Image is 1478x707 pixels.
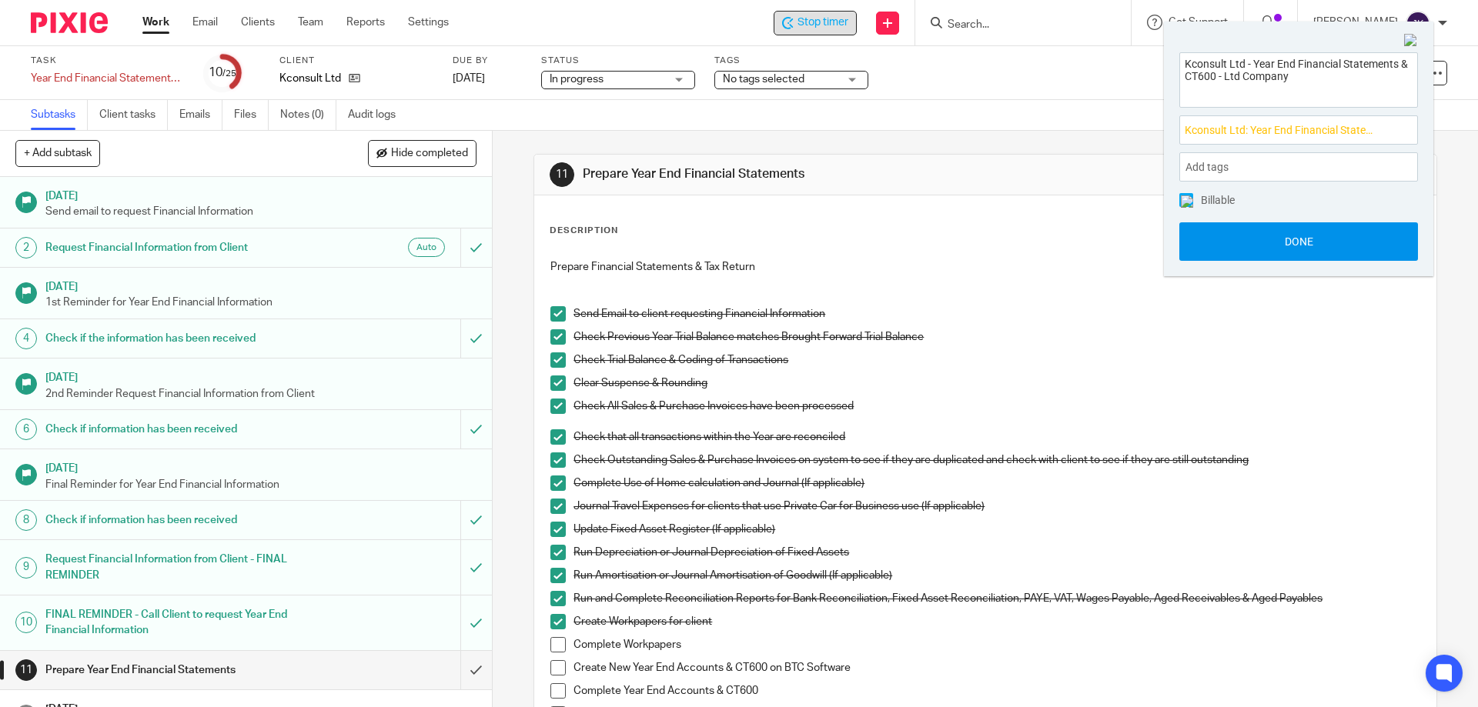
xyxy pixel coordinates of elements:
[31,55,185,67] label: Task
[453,55,522,67] label: Due by
[368,140,477,166] button: Hide completed
[573,683,1419,699] p: Complete Year End Accounts & CT600
[59,91,138,101] div: Domain Overview
[192,15,218,30] a: Email
[45,386,477,402] p: 2nd Reminder Request Financial Information from Client
[550,74,604,85] span: In progress
[1180,53,1417,103] textarea: Kconsult Ltd - Year End Financial Statements & CT600 - Ltd Company
[43,25,75,37] div: v 4.0.25
[723,74,804,85] span: No tags selected
[1185,155,1236,179] span: Add tags
[453,73,485,84] span: [DATE]
[241,15,275,30] a: Clients
[573,568,1419,583] p: Run Amortisation or Journal Amortisation of Goodwill (If applicable)
[45,548,312,587] h1: Request Financial Information from Client - FINAL REMINDER
[45,185,477,204] h1: [DATE]
[15,419,37,440] div: 6
[15,557,37,579] div: 9
[573,591,1419,606] p: Run and Complete Reconciliation Reports for Bank Reconciliation, Fixed Asset Reconciliation, PAYE...
[31,71,185,86] div: Year End Financial Statements &amp; CT600 - Ltd Company
[15,659,37,681] div: 11
[408,238,445,257] div: Auto
[1313,15,1398,30] p: [PERSON_NAME]
[774,11,857,35] div: Kconsult Ltd - Year End Financial Statements & CT600 - Ltd Company
[45,236,312,259] h1: Request Financial Information from Client
[946,18,1085,32] input: Search
[573,637,1419,652] p: Complete Workpapers
[15,237,37,258] div: 2
[348,100,407,130] a: Audit logs
[31,100,88,130] a: Subtasks
[15,140,100,166] button: + Add subtask
[550,162,574,187] div: 11
[346,15,385,30] a: Reports
[298,15,323,30] a: Team
[15,612,37,633] div: 10
[15,509,37,531] div: 8
[573,375,1419,391] p: Clear Suspense & Rounding
[408,15,449,30] a: Settings
[573,352,1419,368] p: Check Trial Balance & Coding of Transactions
[573,660,1419,675] p: Create New Year End Accounts & CT600 on BTC Software
[550,259,1419,275] p: Prepare Financial Statements & Tax Return
[573,499,1419,514] p: Journal Travel Expenses for clients that use Private Car for Business use (If applicable)
[573,475,1419,491] p: Complete Use of Home calculation and Journal (If applicable)
[573,306,1419,322] p: Send Email to client requesting Financial Information
[1179,222,1418,261] button: Done
[45,477,477,492] p: Final Reminder for Year End Financial Information
[583,166,1018,182] h1: Prepare Year End Financial Statements
[170,91,259,101] div: Keywords by Traffic
[45,603,312,642] h1: FINAL REMINDER - Call Client to request Year End Financial Information
[25,25,37,37] img: logo_orange.svg
[573,329,1419,345] p: Check Previous Year Trial Balance matches Brought Forward Trial Balance
[798,15,848,31] span: Stop timer
[1201,195,1235,205] span: Billable
[42,89,54,102] img: tab_domain_overview_orange.svg
[40,40,169,52] div: Domain: [DOMAIN_NAME]
[45,295,477,310] p: 1st Reminder for Year End Financial Information
[142,15,169,30] a: Work
[45,366,477,385] h1: [DATE]
[45,327,312,350] h1: Check if the information has been received
[1185,122,1379,138] span: Kconsult Ltd
[1179,115,1418,145] div: Project: Kconsult Ltd Task: Year End Financial Statements & CT600 - Ltd Company
[550,225,618,237] p: Description
[573,452,1419,468] p: Check Outstanding Sales & Purchase Invoices on system to see if they are duplicated and check wit...
[573,522,1419,537] p: Update Fixed Asset Register (If applicable)
[209,64,236,82] div: 10
[15,328,37,349] div: 4
[1169,17,1228,28] span: Get Support
[1181,195,1193,208] img: checked.png
[1404,34,1418,48] img: Close
[280,100,336,130] a: Notes (0)
[45,659,312,682] h1: Prepare Year End Financial Statements
[25,40,37,52] img: website_grey.svg
[45,418,312,441] h1: Check if information has been received
[45,204,477,219] p: Send email to request Financial Information
[714,55,868,67] label: Tags
[279,71,341,86] p: Kconsult Ltd
[99,100,168,130] a: Client tasks
[179,100,222,130] a: Emails
[31,71,185,86] div: Year End Financial Statements & CT600 - Ltd Company
[573,399,1419,414] p: Check All Sales & Purchase Invoices have been processed
[573,429,1419,445] p: Check that all transactions within the Year are reconciled
[31,12,108,33] img: Pixie
[541,55,695,67] label: Status
[222,69,236,78] small: /25
[45,275,477,295] h1: [DATE]
[153,89,166,102] img: tab_keywords_by_traffic_grey.svg
[45,457,477,476] h1: [DATE]
[45,509,312,532] h1: Check if information has been received
[279,55,433,67] label: Client
[573,545,1419,560] p: Run Depreciation or Journal Depreciation of Fixed Assets
[1406,11,1430,35] img: svg%3E
[573,614,1419,629] p: Create Workpapers for client
[234,100,269,130] a: Files
[391,148,468,160] span: Hide completed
